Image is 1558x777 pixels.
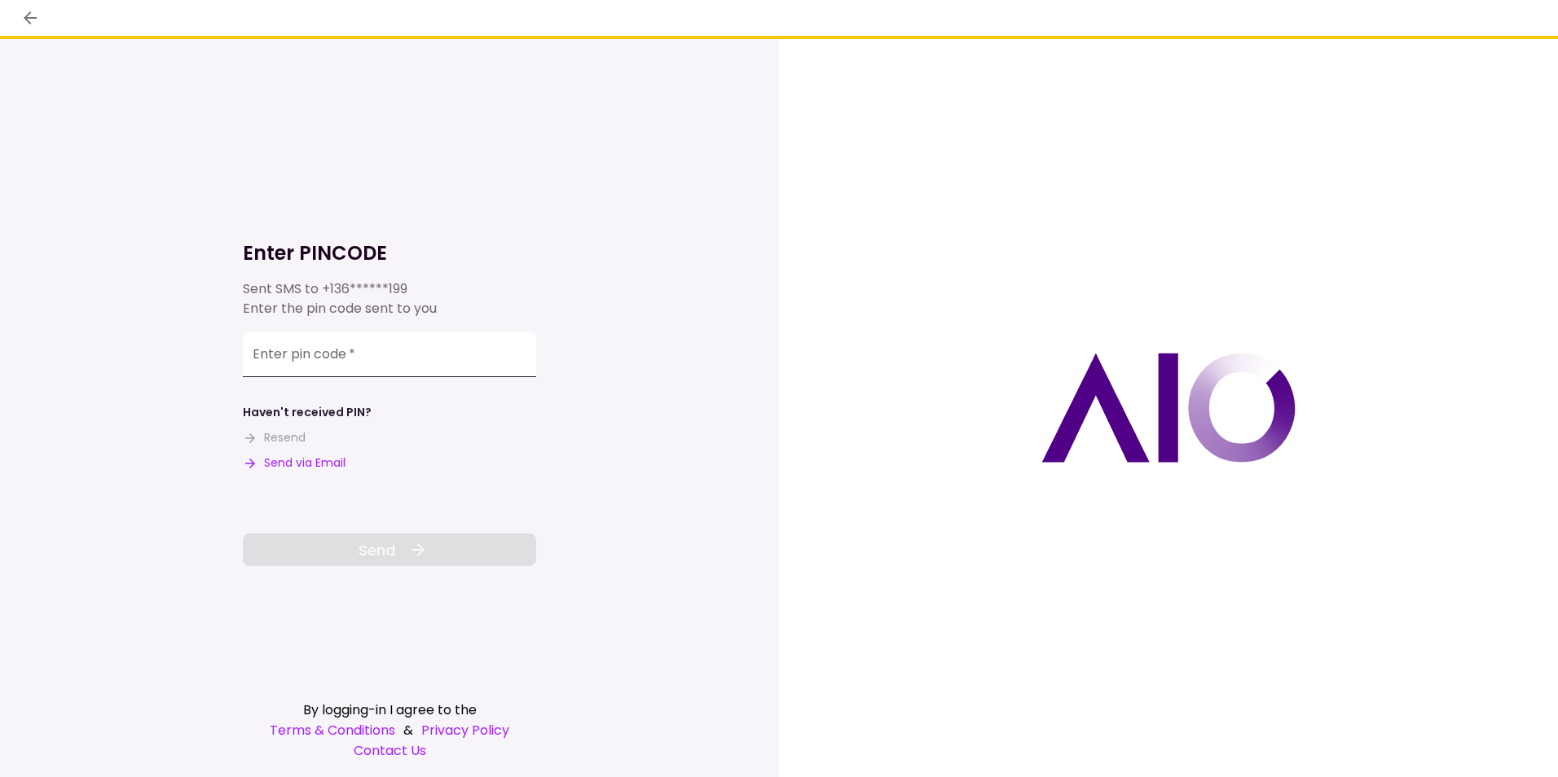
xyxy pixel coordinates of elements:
button: back [16,4,44,32]
div: & [243,720,536,740]
button: Send via Email [243,454,345,472]
button: Send [243,533,536,566]
img: AIO logo [1041,353,1296,463]
h1: Enter PINCODE [243,240,536,266]
div: By logging-in I agree to the [243,700,536,720]
div: Haven't received PIN? [243,404,372,421]
button: Resend [243,429,306,446]
a: Terms & Conditions [270,720,395,740]
a: Contact Us [243,740,536,761]
span: Send [359,539,395,561]
a: Privacy Policy [421,720,509,740]
div: Sent SMS to Enter the pin code sent to you [243,279,536,318]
